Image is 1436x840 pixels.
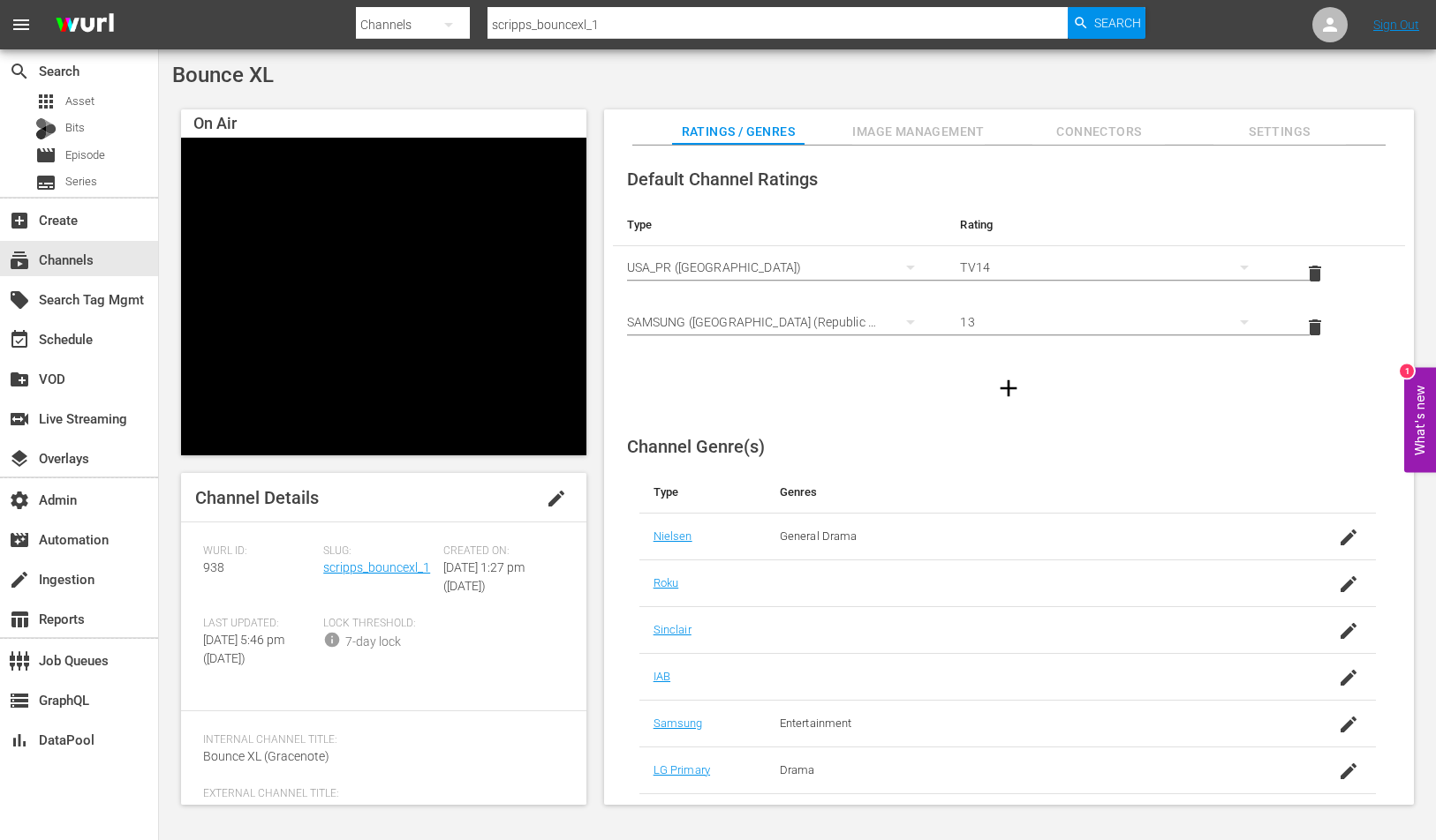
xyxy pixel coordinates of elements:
[9,490,30,511] span: Admin
[35,118,57,139] div: Bits
[9,609,30,630] span: Reports
[323,544,435,559] span: Slug:
[65,146,105,164] span: Episode
[960,243,1266,292] div: TV14
[1304,263,1326,284] span: delete
[203,544,314,559] span: Wurl ID:
[1094,7,1141,39] span: Search
[1294,306,1336,349] button: delete
[766,471,1295,514] th: Genres
[1032,121,1165,143] span: Connectors
[203,787,556,801] span: External Channel Title:
[65,173,97,191] span: Series
[654,763,710,776] a: LG Primary
[203,749,329,763] span: Bounce XL (Gracenote)
[639,471,766,514] th: Type
[535,477,578,520] button: edit
[203,633,284,665] span: [DATE] 5:46 pm ([DATE])
[203,617,314,631] span: Last Updated:
[323,560,430,574] a: scripps_bouncexl_1
[613,204,947,246] th: Type
[9,289,30,311] span: Search Tag Mgmt
[1400,364,1414,379] div: 1
[613,204,1405,355] table: simple table
[1304,317,1326,338] span: delete
[9,650,30,671] span: Job Queues
[960,297,1266,347] div: 13
[42,4,127,46] img: ans4CAIJ8jUAAAAAAAAAAAAAAAAAAAAAAAAgQb4GAAAAAAAAAAAAAAAAAAAAAAAAJMjXAAAAAAAAAAAAAAAAAAAAAAAAgAT5G...
[654,576,679,589] a: Roku
[443,560,525,593] span: [DATE] 1:27 pm ([DATE])
[443,544,555,559] span: Created On:
[203,733,556,747] span: Internal Channel Title:
[193,114,237,132] span: On Air
[35,145,57,166] span: Episode
[1294,252,1336,295] button: delete
[9,369,30,390] span: VOD
[65,93,94,110] span: Asset
[35,172,57,193] span: Series
[65,119,85,137] span: Bits
[9,569,30,590] span: Ingestion
[35,91,57,112] span: Asset
[1068,7,1145,39] button: Search
[654,716,703,730] a: Samsung
[1213,121,1346,143] span: Settings
[1404,368,1436,473] button: Open Feedback Widget
[627,169,818,190] span: Default Channel Ratings
[9,409,30,430] span: Live Streaming
[654,529,692,543] a: Nielsen
[9,250,30,271] span: Channels
[627,243,933,292] div: USA_PR ([GEOGRAPHIC_DATA])
[203,803,261,817] span: Bounce XL
[323,617,435,631] span: Lock Threshold:
[323,631,341,649] span: info
[654,670,670,683] a: IAB
[181,138,586,455] div: Video Player
[172,63,274,87] span: Bounce XL
[195,487,319,508] span: Channel Details
[627,436,765,457] span: Channel Genre(s)
[9,529,30,551] span: Automation
[1373,18,1419,32] a: Sign Out
[852,121,985,143] span: Image Management
[654,623,692,636] a: Sinclair
[11,14,32,35] span: menu
[345,633,401,651] div: 7-day lock
[672,121,805,143] span: Ratings / Genres
[9,690,30,711] span: GraphQL
[9,210,30,231] span: Create
[627,297,933,347] div: SAMSUNG ([GEOGRAPHIC_DATA] (Republic of))
[9,61,30,82] span: Search
[203,560,224,574] span: 938
[9,448,30,469] span: Overlays
[9,730,30,751] span: DataPool
[946,204,1280,246] th: Rating
[9,329,30,350] span: Schedule
[546,488,567,509] span: edit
